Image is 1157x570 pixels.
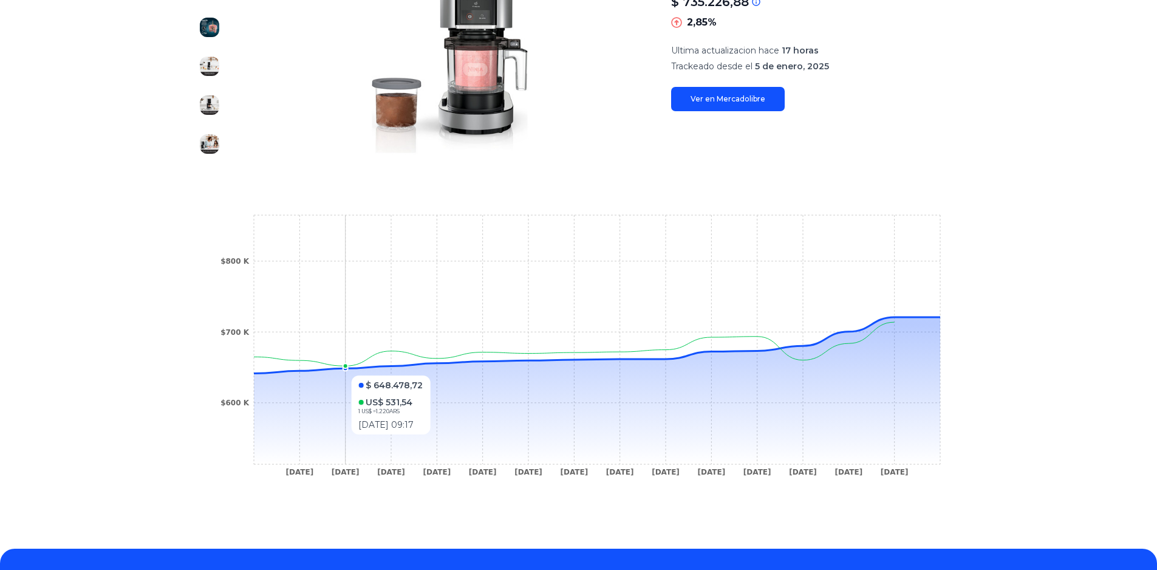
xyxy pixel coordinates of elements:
[514,468,542,476] tspan: [DATE]
[200,134,219,154] img: Máquina Para Hacer Helados Ninja Nc301 Creami Con 7 Programa
[755,61,829,72] span: 5 de enero, 2025
[743,468,771,476] tspan: [DATE]
[606,468,633,476] tspan: [DATE]
[687,15,717,30] p: 2,85%
[423,468,451,476] tspan: [DATE]
[834,468,862,476] tspan: [DATE]
[671,61,753,72] span: Trackeado desde el
[220,257,250,266] tspan: $800 K
[782,45,819,56] span: 17 horas
[671,87,785,111] a: Ver en Mercadolibre
[285,468,313,476] tspan: [DATE]
[200,57,219,76] img: Máquina Para Hacer Helados Ninja Nc301 Creami Con 7 Programa
[220,399,250,407] tspan: $600 K
[331,468,359,476] tspan: [DATE]
[880,468,908,476] tspan: [DATE]
[468,468,496,476] tspan: [DATE]
[652,468,680,476] tspan: [DATE]
[200,95,219,115] img: Máquina Para Hacer Helados Ninja Nc301 Creami Con 7 Programa
[789,468,817,476] tspan: [DATE]
[697,468,725,476] tspan: [DATE]
[200,18,219,37] img: Máquina Para Hacer Helados Ninja Nc301 Creami Con 7 Programa
[560,468,588,476] tspan: [DATE]
[671,45,779,56] span: Ultima actualizacion hace
[377,468,405,476] tspan: [DATE]
[220,328,250,337] tspan: $700 K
